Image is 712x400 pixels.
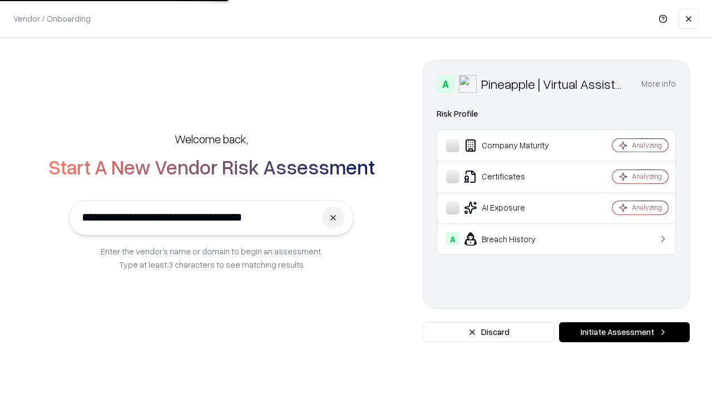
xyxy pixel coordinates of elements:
[101,244,323,271] p: Enter the vendor’s name or domain to begin an assessment. Type at least 3 characters to see match...
[437,75,454,93] div: A
[446,201,579,214] div: AI Exposure
[459,75,477,93] img: Pineapple | Virtual Assistant Agency
[446,170,579,183] div: Certificates
[632,141,662,150] div: Analyzing
[175,131,248,147] h5: Welcome back,
[559,322,690,342] button: Initiate Assessment
[13,13,91,24] p: Vendor / Onboarding
[423,322,555,342] button: Discard
[446,232,579,246] div: Breach History
[632,172,662,181] div: Analyzing
[437,107,676,121] div: Risk Profile
[632,203,662,212] div: Analyzing
[48,156,375,178] h2: Start A New Vendor Risk Assessment
[446,139,579,152] div: Company Maturity
[446,232,459,246] div: A
[481,75,628,93] div: Pineapple | Virtual Assistant Agency
[641,74,676,94] button: More info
